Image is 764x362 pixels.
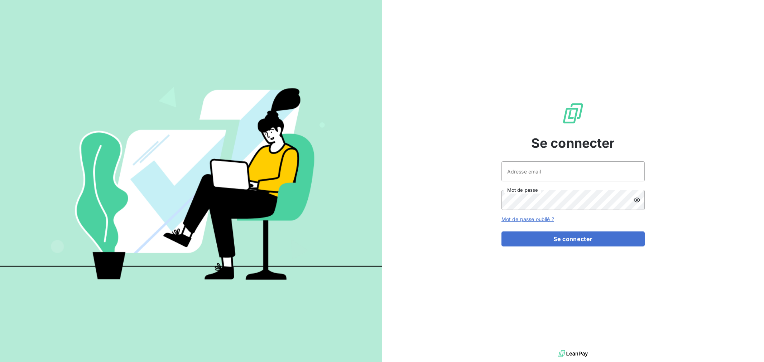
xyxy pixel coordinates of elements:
span: Se connecter [531,133,615,153]
img: logo [558,348,588,359]
img: Logo LeanPay [562,102,585,125]
button: Se connecter [501,231,645,246]
a: Mot de passe oublié ? [501,216,554,222]
input: placeholder [501,161,645,181]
